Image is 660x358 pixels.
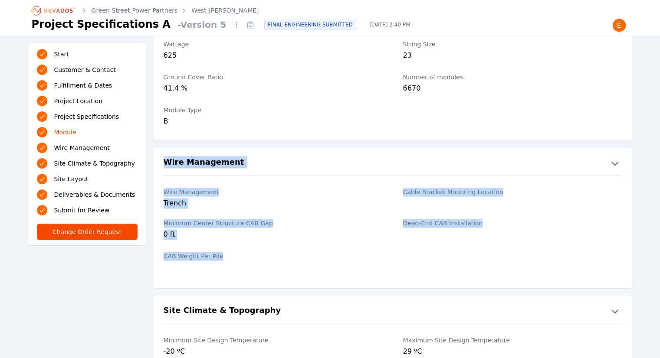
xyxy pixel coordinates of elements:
[92,6,178,15] a: Green Street Power Partners
[32,3,259,17] nav: Breadcrumb
[153,156,632,170] button: Wire Management
[174,19,230,31] span: - Version 5
[164,335,382,344] label: Minimum Site Design Temperature
[164,198,382,208] div: Trench
[164,73,382,81] label: Ground Cover Ratio
[403,335,622,344] label: Maximum Site Design Temperature
[191,6,259,15] a: West [PERSON_NAME]
[164,252,382,260] label: CAB Weight Per Pile
[153,304,632,318] button: Site Climate & Topography
[164,219,382,228] label: Minimum Center Structure CAB Gap
[164,106,382,114] label: Module Type
[403,188,622,196] label: Cable Bracket Mounting Location
[164,83,382,95] div: 41.4 %
[54,143,110,152] span: Wire Management
[403,40,622,49] label: String Size
[164,346,382,358] div: -20 ºC
[403,83,622,95] div: 6670
[32,17,171,31] h1: Project Specifications A
[264,20,356,30] div: FINAL ENGINEERING SUBMITTED
[164,188,382,196] label: Wire Management
[164,304,281,318] h2: Site Climate & Topography
[54,206,110,215] span: Submit for Review
[54,159,135,168] span: Site Climate & Topography
[403,50,622,62] div: 23
[54,65,116,74] span: Customer & Contact
[54,81,112,90] span: Fulfillment & Dates
[54,128,76,137] span: Module
[164,116,382,127] div: B
[164,156,244,170] h2: Wire Management
[164,229,382,241] div: 0 ft
[164,50,382,62] div: 625
[37,48,138,216] nav: Progress
[54,97,103,105] span: Project Location
[403,346,622,358] div: 29 ºC
[403,73,622,81] label: Number of modules
[37,224,138,240] button: Change Order Request
[54,112,119,121] span: Project Specifications
[612,18,626,32] img: Emily Walker
[54,175,89,183] span: Site Layout
[164,40,382,49] label: Wattage
[363,21,417,28] span: [DATE] 2:40 PM
[403,219,622,228] label: Dead-End CAB Installation
[54,190,135,199] span: Deliverables & Documents
[54,50,69,59] span: Start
